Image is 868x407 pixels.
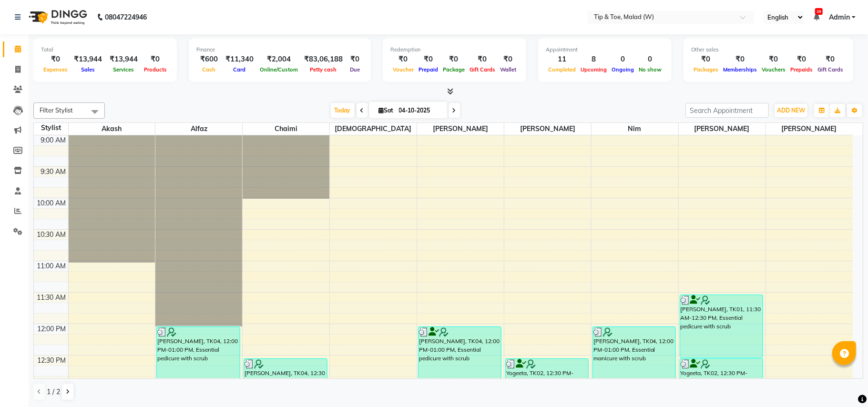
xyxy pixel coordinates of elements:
[39,167,68,177] div: 9:30 AM
[79,66,97,73] span: Sales
[24,4,90,31] img: logo
[829,12,850,22] span: Admin
[504,123,591,135] span: [PERSON_NAME]
[467,54,498,65] div: ₹0
[35,261,68,271] div: 11:00 AM
[200,66,218,73] span: Cash
[157,327,239,389] div: [PERSON_NAME], TK04, 12:00 PM-01:00 PM, Essential pedicure with scrub
[142,66,169,73] span: Products
[766,123,853,135] span: [PERSON_NAME]
[578,66,609,73] span: Upcoming
[222,54,257,65] div: ₹11,340
[814,13,819,21] a: 39
[775,104,807,117] button: ADD NEW
[609,54,636,65] div: 0
[196,46,363,54] div: Finance
[815,8,823,15] span: 39
[36,324,68,334] div: 12:00 PM
[35,198,68,208] div: 10:00 AM
[243,123,329,135] span: Chaimi
[759,54,788,65] div: ₹0
[330,123,417,135] span: [DEMOGRAPHIC_DATA]
[680,295,763,357] div: [PERSON_NAME], TK01, 11:30 AM-12:30 PM, Essential pedicure with scrub
[331,103,355,118] span: Today
[69,123,155,135] span: Akash
[231,66,248,73] span: Card
[546,46,664,54] div: Appointment
[691,54,721,65] div: ₹0
[390,54,416,65] div: ₹0
[788,66,815,73] span: Prepaids
[546,54,578,65] div: 11
[592,123,678,135] span: Nim
[390,66,416,73] span: Voucher
[679,123,766,135] span: [PERSON_NAME]
[777,107,805,114] span: ADD NEW
[815,54,846,65] div: ₹0
[691,46,846,54] div: Other sales
[106,54,142,65] div: ₹13,944
[390,46,519,54] div: Redemption
[105,4,147,31] b: 08047224946
[416,54,440,65] div: ₹0
[685,103,769,118] input: Search Appointment
[609,66,636,73] span: Ongoing
[142,54,169,65] div: ₹0
[155,123,242,135] span: Alfaz
[35,230,68,240] div: 10:30 AM
[308,66,339,73] span: Petty cash
[347,66,362,73] span: Due
[467,66,498,73] span: Gift Cards
[196,54,222,65] div: ₹600
[41,66,70,73] span: Expenses
[39,135,68,145] div: 9:00 AM
[47,387,60,397] span: 1 / 2
[498,54,519,65] div: ₹0
[440,54,467,65] div: ₹0
[70,54,106,65] div: ₹13,944
[578,54,609,65] div: 8
[546,66,578,73] span: Completed
[721,66,759,73] span: Memberships
[721,54,759,65] div: ₹0
[35,293,68,303] div: 11:30 AM
[347,54,363,65] div: ₹0
[257,54,300,65] div: ₹2,004
[419,327,501,389] div: [PERSON_NAME], TK04, 12:00 PM-01:00 PM, Essential pedicure with scrub
[416,66,440,73] span: Prepaid
[41,46,169,54] div: Total
[788,54,815,65] div: ₹0
[396,103,444,118] input: 2025-10-04
[111,66,137,73] span: Services
[498,66,519,73] span: Wallet
[377,107,396,114] span: Sat
[244,359,327,406] div: [PERSON_NAME], TK04, 12:30 PM-01:15 PM, Ombre Gel Polish
[40,106,73,114] span: Filter Stylist
[440,66,467,73] span: Package
[36,356,68,366] div: 12:30 PM
[691,66,721,73] span: Packages
[41,54,70,65] div: ₹0
[636,54,664,65] div: 0
[759,66,788,73] span: Vouchers
[417,123,504,135] span: [PERSON_NAME]
[300,54,347,65] div: ₹83,06,188
[257,66,300,73] span: Online/Custom
[34,123,68,133] div: Stylist
[636,66,664,73] span: No show
[593,327,675,389] div: [PERSON_NAME], TK04, 12:00 PM-01:00 PM, Essential manicure with scrub
[815,66,846,73] span: Gift Cards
